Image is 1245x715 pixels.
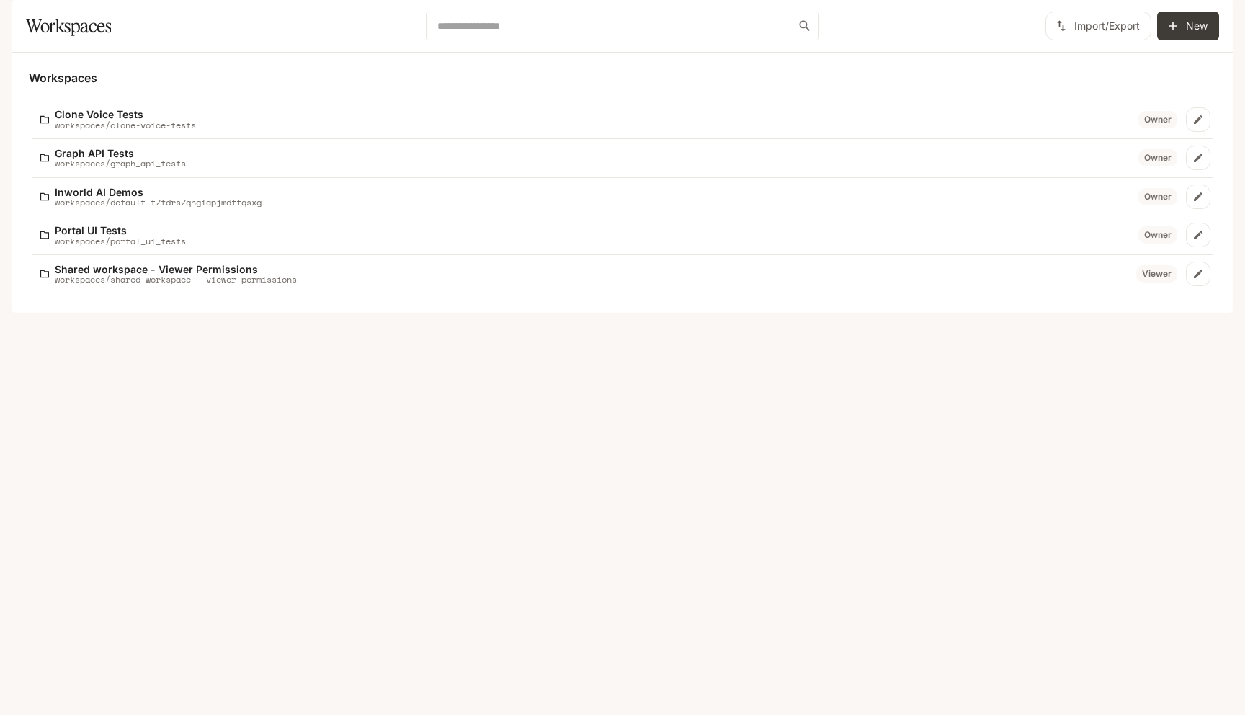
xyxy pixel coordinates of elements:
[55,187,262,197] p: Inworld AI Demos
[1186,262,1210,286] a: Edit workspace
[55,236,186,246] p: workspaces/portal_ui_tests
[1186,107,1210,132] a: Edit workspace
[26,12,111,40] h1: Workspaces
[1138,111,1177,128] div: Owner
[1138,188,1177,205] div: Owner
[29,70,1216,86] h5: Workspaces
[55,109,196,120] p: Clone Voice Tests
[55,264,297,275] p: Shared workspace - Viewer Permissions
[55,148,186,159] p: Graph API Tests
[55,225,186,236] p: Portal UI Tests
[55,159,186,168] p: workspaces/graph_api_tests
[35,258,1183,290] a: Shared workspace - Viewer Permissionsworkspaces/shared_workspace_-_viewer_permissionsViewer
[55,120,196,130] p: workspaces/clone-voice-tests
[35,219,1183,252] a: Portal UI Testsworkspaces/portal_ui_testsOwner
[1186,185,1210,209] a: Edit workspace
[1045,12,1151,40] button: Import/Export
[55,275,297,284] p: workspaces/shared_workspace_-_viewer_permissions
[35,142,1183,174] a: Graph API Testsworkspaces/graph_api_testsOwner
[35,103,1183,136] a: Clone Voice Testsworkspaces/clone-voice-testsOwner
[1138,149,1177,166] div: Owner
[55,197,262,207] p: workspaces/default-t7fdrs7qngiapjmdffqsxg
[35,181,1183,213] a: Inworld AI Demosworkspaces/default-t7fdrs7qngiapjmdffqsxgOwner
[1186,223,1210,247] a: Edit workspace
[1157,12,1219,40] button: Create workspace
[1138,226,1177,244] div: Owner
[1136,265,1177,283] div: Viewer
[1186,146,1210,170] a: Edit workspace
